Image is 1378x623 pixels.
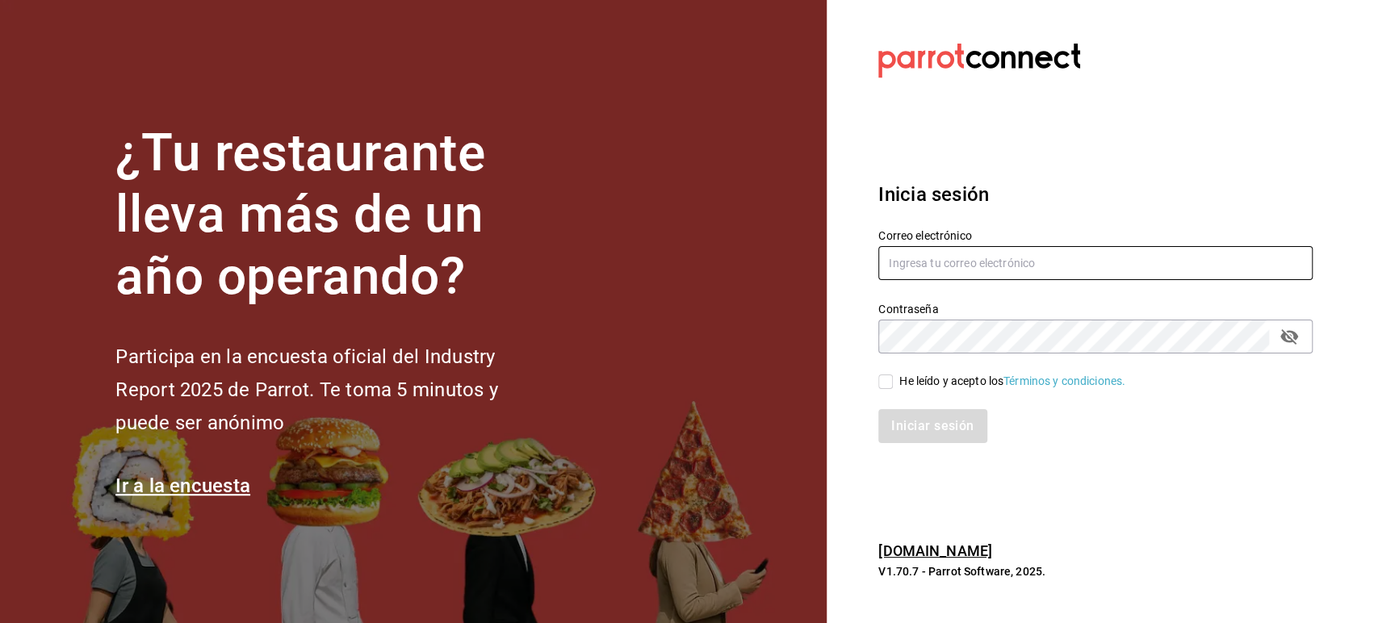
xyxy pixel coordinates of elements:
label: Correo electrónico [878,229,1313,240]
h2: Participa en la encuesta oficial del Industry Report 2025 de Parrot. Te toma 5 minutos y puede se... [115,341,551,439]
h1: ¿Tu restaurante lleva más de un año operando? [115,123,551,308]
input: Ingresa tu correo electrónico [878,246,1313,280]
a: [DOMAIN_NAME] [878,542,992,559]
button: passwordField [1275,323,1303,350]
p: V1.70.7 - Parrot Software, 2025. [878,563,1313,579]
div: He leído y acepto los [899,373,1125,390]
a: Ir a la encuesta [115,475,250,497]
a: Términos y condiciones. [1003,374,1125,387]
label: Contraseña [878,303,1313,314]
h3: Inicia sesión [878,180,1313,209]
